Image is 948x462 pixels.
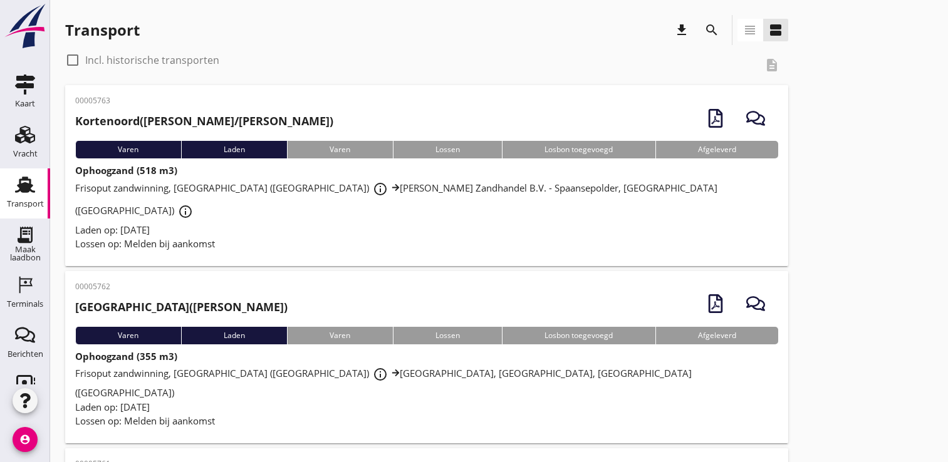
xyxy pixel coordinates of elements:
p: 00005763 [75,95,333,106]
i: download [674,23,689,38]
div: Transport [65,20,140,40]
i: search [704,23,719,38]
div: Lossen [393,141,503,158]
span: Frisoput zandwinning, [GEOGRAPHIC_DATA] ([GEOGRAPHIC_DATA]) [PERSON_NAME] Zandhandel B.V. - Spaan... [75,182,717,217]
div: Varen [287,327,393,344]
i: info_outline [178,204,193,219]
span: Lossen op: Melden bij aankomst [75,237,215,250]
div: Varen [287,141,393,158]
strong: Kortenoord [75,113,140,128]
strong: Ophoogzand (518 m3) [75,164,177,177]
i: view_headline [742,23,758,38]
h2: ([PERSON_NAME]/[PERSON_NAME]) [75,113,333,130]
div: Varen [75,141,181,158]
span: Lossen op: Melden bij aankomst [75,414,215,427]
div: Varen [75,327,181,344]
h2: ([PERSON_NAME]) [75,299,288,316]
div: Laden [181,327,288,344]
strong: [GEOGRAPHIC_DATA] [75,299,189,314]
a: 00005763Kortenoord([PERSON_NAME]/[PERSON_NAME])VarenLadenVarenLossenLosbon toegevoegdAfgeleverdOp... [65,85,788,266]
div: Vracht [13,150,38,158]
strong: Ophoogzand (355 m3) [75,350,177,362]
i: info_outline [373,182,388,197]
a: 00005762[GEOGRAPHIC_DATA]([PERSON_NAME])VarenLadenVarenLossenLosbon toegevoegdAfgeleverdOphoogzan... [65,271,788,443]
label: Incl. historische transporten [85,54,219,66]
span: Frisoput zandwinning, [GEOGRAPHIC_DATA] ([GEOGRAPHIC_DATA]) [GEOGRAPHIC_DATA], [GEOGRAPHIC_DATA],... [75,367,692,399]
i: info_outline [373,367,388,382]
div: Afgeleverd [655,327,779,344]
div: Laden [181,141,288,158]
i: account_circle [13,427,38,452]
div: Losbon toegevoegd [502,141,655,158]
span: Laden op: [DATE] [75,401,150,413]
img: logo-small.a267ee39.svg [3,3,48,49]
i: view_agenda [768,23,783,38]
div: Transport [7,200,44,208]
div: Afgeleverd [655,141,779,158]
div: Losbon toegevoegd [502,327,655,344]
p: 00005762 [75,281,288,292]
div: Berichten [8,350,43,358]
div: Terminals [7,300,43,308]
div: Kaart [15,100,35,108]
div: Lossen [393,327,503,344]
span: Laden op: [DATE] [75,223,150,236]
